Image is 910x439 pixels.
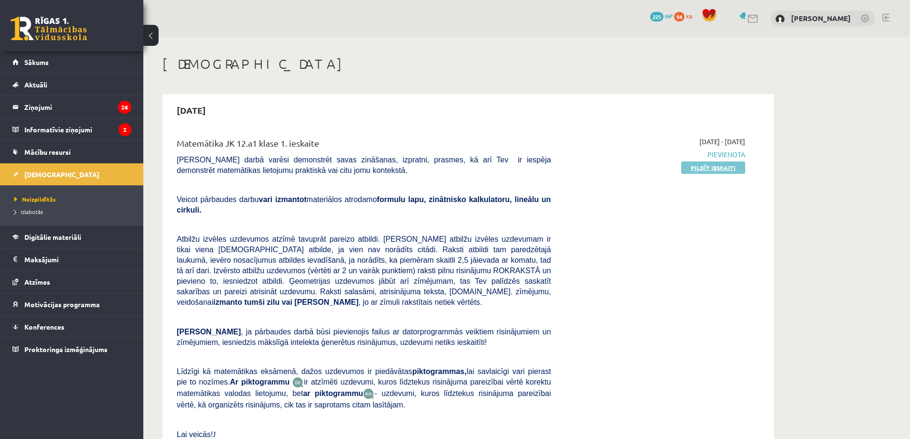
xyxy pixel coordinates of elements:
a: 94 xp [674,12,697,20]
b: formulu lapu, zinātnisko kalkulatoru, lineālu un cirkuli. [177,195,551,214]
span: 94 [674,12,685,21]
b: ar piktogrammu [303,389,363,397]
a: Atzīmes [12,271,131,293]
a: Informatīvie ziņojumi2 [12,118,131,140]
a: Ziņojumi26 [12,96,131,118]
b: vari izmantot [259,195,307,203]
div: Matemātika JK 12.a1 klase 1. ieskaite [177,137,551,154]
a: Aktuāli [12,74,131,96]
legend: Ziņojumi [24,96,131,118]
span: J [213,430,216,439]
a: Sākums [12,51,131,73]
span: Pievienota [565,150,745,160]
b: Ar piktogrammu [230,378,289,386]
a: Motivācijas programma [12,293,131,315]
span: [PERSON_NAME] [177,328,241,336]
span: Līdzīgi kā matemātikas eksāmenā, dažos uzdevumos ir piedāvātas lai savlaicīgi vari pierast pie to... [177,367,551,386]
i: 26 [118,101,131,114]
span: Veicot pārbaudes darbu materiālos atrodamo [177,195,551,214]
img: JfuEzvunn4EvwAAAAASUVORK5CYII= [292,377,304,388]
a: 225 mP [650,12,673,20]
legend: Informatīvie ziņojumi [24,118,131,140]
b: piktogrammas, [412,367,467,375]
a: Digitālie materiāli [12,226,131,248]
span: [PERSON_NAME] darbā varēsi demonstrēt savas zināšanas, izpratni, prasmes, kā arī Tev ir iespēja d... [177,156,551,174]
a: Proktoringa izmēģinājums [12,338,131,360]
a: [PERSON_NAME] [791,13,851,23]
span: xp [686,12,692,20]
legend: Maksājumi [24,248,131,270]
span: Atzīmes [24,278,50,286]
a: Neizpildītās [14,195,134,203]
span: [DEMOGRAPHIC_DATA] [24,170,99,179]
span: Mācību resursi [24,148,71,156]
img: Alise Birziņa [775,14,785,24]
span: Atbilžu izvēles uzdevumos atzīmē tavuprāt pareizo atbildi. [PERSON_NAME] atbilžu izvēles uzdevuma... [177,235,551,306]
span: Sākums [24,58,49,66]
h2: [DATE] [167,99,215,121]
b: izmanto [214,298,242,306]
a: Pildīt ieskaiti [681,161,745,174]
a: Maksājumi [12,248,131,270]
span: Proktoringa izmēģinājums [24,345,107,353]
span: ir atzīmēti uzdevumi, kuros līdztekus risinājuma pareizībai vērtē korektu matemātikas valodas lie... [177,378,551,397]
a: [DEMOGRAPHIC_DATA] [12,163,131,185]
img: wKvN42sLe3LLwAAAABJRU5ErkJggg== [363,388,375,399]
span: Neizpildītās [14,195,56,203]
a: Rīgas 1. Tālmācības vidusskola [11,17,87,41]
i: 2 [118,123,131,136]
h1: [DEMOGRAPHIC_DATA] [162,56,774,72]
span: Aktuāli [24,80,47,89]
span: Digitālie materiāli [24,233,81,241]
a: Konferences [12,316,131,338]
span: , ja pārbaudes darbā būsi pievienojis failus ar datorprogrammās veiktiem risinājumiem un zīmējumi... [177,328,551,346]
span: mP [665,12,673,20]
a: Izlabotās [14,207,134,216]
b: tumši zilu vai [PERSON_NAME] [244,298,358,306]
span: [DATE] - [DATE] [699,137,745,147]
span: Lai veicās! [177,430,213,439]
span: Motivācijas programma [24,300,100,309]
span: Izlabotās [14,208,43,215]
span: 225 [650,12,664,21]
span: Konferences [24,322,64,331]
a: Mācību resursi [12,141,131,163]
